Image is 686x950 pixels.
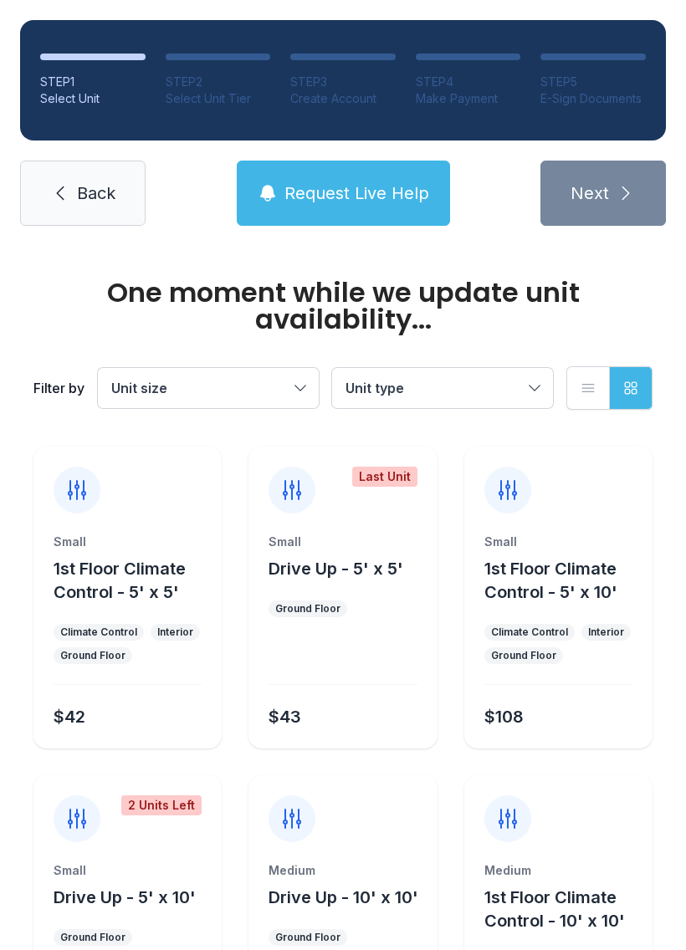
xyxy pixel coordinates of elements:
div: Ground Floor [60,649,125,662]
button: 1st Floor Climate Control - 5' x 10' [484,557,646,604]
div: Make Payment [416,90,521,107]
div: Filter by [33,378,84,398]
div: Medium [269,862,417,879]
div: Climate Control [60,626,137,639]
button: 1st Floor Climate Control - 10' x 10' [484,886,646,932]
div: STEP 1 [40,74,146,90]
div: $42 [54,705,85,728]
div: STEP 2 [166,74,271,90]
div: STEP 4 [416,74,521,90]
div: Last Unit [352,467,417,487]
div: Ground Floor [275,602,340,615]
span: Request Live Help [284,181,429,205]
div: Ground Floor [275,931,340,944]
span: 1st Floor Climate Control - 5' x 5' [54,559,186,602]
div: E-Sign Documents [540,90,646,107]
div: Climate Control [491,626,568,639]
div: Create Account [290,90,396,107]
span: Drive Up - 10' x 10' [269,887,418,907]
button: 1st Floor Climate Control - 5' x 5' [54,557,215,604]
span: 1st Floor Climate Control - 5' x 10' [484,559,617,602]
button: Drive Up - 5' x 10' [54,886,196,909]
button: Drive Up - 10' x 10' [269,886,418,909]
div: Small [484,534,632,550]
div: Interior [588,626,624,639]
button: Drive Up - 5' x 5' [269,557,403,580]
div: Ground Floor [491,649,556,662]
button: Unit type [332,368,553,408]
div: Interior [157,626,193,639]
div: Small [54,862,202,879]
div: STEP 5 [540,74,646,90]
div: $108 [484,705,524,728]
div: Small [269,534,417,550]
div: One moment while we update unit availability... [33,279,653,333]
div: Ground Floor [60,931,125,944]
span: Unit size [111,380,167,396]
button: Unit size [98,368,319,408]
div: Small [54,534,202,550]
div: $43 [269,705,301,728]
span: Drive Up - 5' x 10' [54,887,196,907]
span: Drive Up - 5' x 5' [269,559,403,579]
span: Back [77,181,115,205]
div: Select Unit [40,90,146,107]
span: 1st Floor Climate Control - 10' x 10' [484,887,625,931]
div: Medium [484,862,632,879]
div: STEP 3 [290,74,396,90]
div: 2 Units Left [121,795,202,815]
span: Next [571,181,609,205]
div: Select Unit Tier [166,90,271,107]
span: Unit type [346,380,404,396]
